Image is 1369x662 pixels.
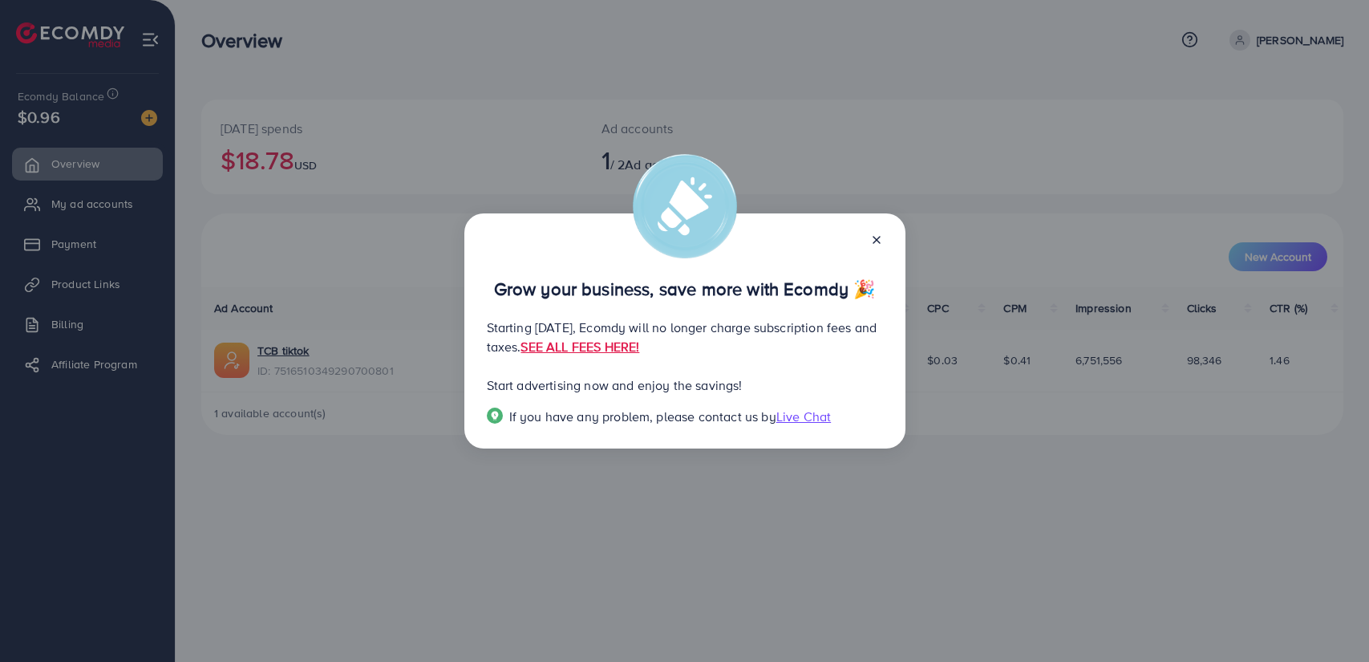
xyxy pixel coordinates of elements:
span: If you have any problem, please contact us by [509,408,776,425]
img: alert [633,154,737,258]
p: Starting [DATE], Ecomdy will no longer charge subscription fees and taxes. [487,318,883,356]
a: SEE ALL FEES HERE! [520,338,639,355]
img: Popup guide [487,408,503,424]
p: Start advertising now and enjoy the savings! [487,376,883,395]
span: Live Chat [776,408,831,425]
p: Grow your business, save more with Ecomdy 🎉 [487,279,883,299]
